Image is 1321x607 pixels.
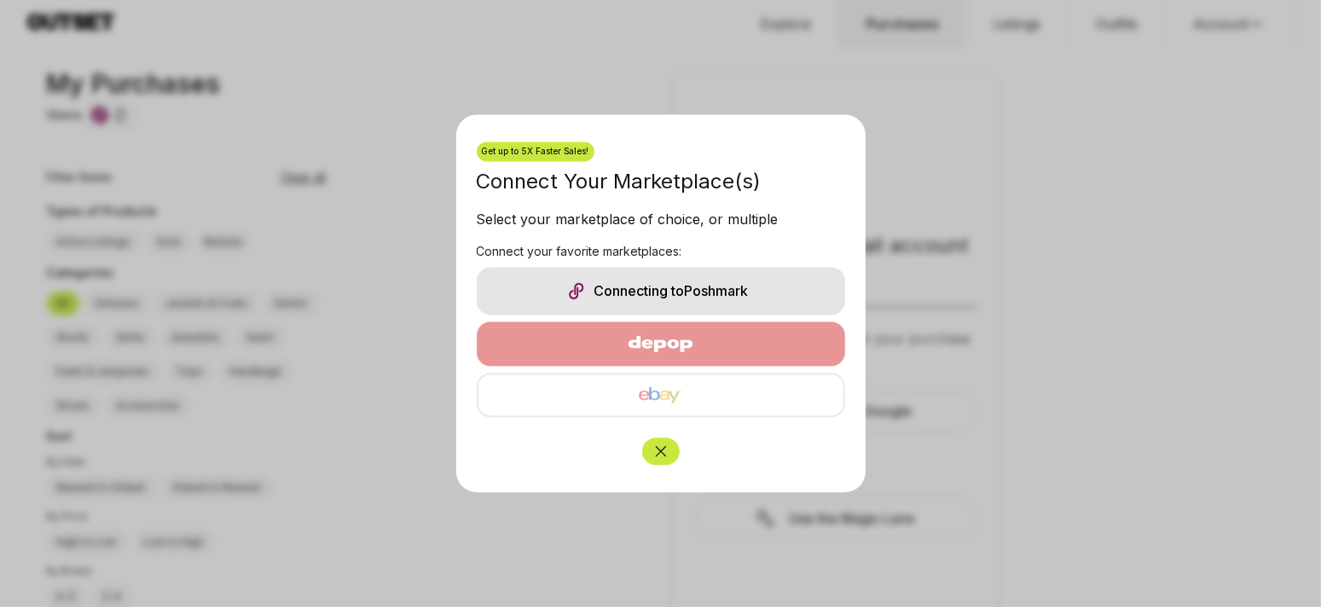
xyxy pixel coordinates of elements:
[566,281,587,302] img: Poshmark logo
[477,244,845,261] h3: Connect your favorite marketplaces:
[477,169,845,196] h2: Connect Your Marketplace(s)
[642,438,680,465] button: Close
[477,210,845,237] div: Select your marketplace of choice, or multiple
[477,268,845,315] div: Connecting to Poshmark
[587,324,735,365] img: Depop logo
[477,373,845,418] button: eBay logo
[492,385,830,406] img: eBay logo
[477,322,845,367] button: Depop logo
[477,142,594,162] div: Get up to 5X Faster Sales!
